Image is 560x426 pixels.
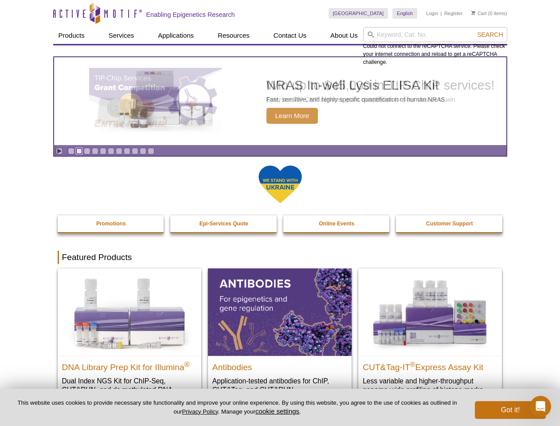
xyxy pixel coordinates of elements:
a: Customer Support [396,215,503,232]
img: Your Cart [471,11,475,15]
sup: ® [410,360,415,368]
h2: Antibodies [212,359,347,372]
a: Go to slide 8 [124,148,130,154]
a: Online Events [283,215,391,232]
a: Products [53,27,90,44]
a: Go to slide 7 [116,148,122,154]
a: Contact Us [268,27,312,44]
a: Go to slide 3 [84,148,90,154]
button: Got it! [475,401,546,419]
a: Go to slide 6 [108,148,114,154]
li: (0 items) [471,8,507,19]
a: Login [426,10,438,16]
a: Toggle autoplay [56,148,63,154]
a: Go to slide 2 [76,148,82,154]
p: Less variable and higher-throughput genome-wide profiling of histone marks​. [363,376,497,394]
strong: Epi-Services Quote [200,221,248,227]
input: Keyword, Cat. No. [363,27,507,42]
li: | [441,8,442,19]
a: Go to slide 11 [148,148,154,154]
a: Promotions [58,215,165,232]
a: Services [103,27,140,44]
a: Resources [212,27,255,44]
a: Privacy Policy [182,408,218,415]
img: CUT&Tag-IT® Express Assay Kit [358,268,502,355]
img: DNA Library Prep Kit for Illumina [58,268,201,355]
h2: DNA Library Prep Kit for Illumina [62,359,197,372]
strong: Online Events [319,221,354,227]
a: DNA Library Prep Kit for Illumina DNA Library Prep Kit for Illumina® Dual Index NGS Kit for ChIP-... [58,268,201,412]
button: cookie settings [255,407,299,415]
button: Search [474,31,505,39]
div: Could not connect to the reCAPTCHA service. Please check your internet connection and reload to g... [363,27,507,66]
strong: Promotions [96,221,126,227]
p: This website uses cookies to provide necessary site functionality and improve your online experie... [14,399,460,416]
img: We Stand With Ukraine [258,165,302,204]
p: Dual Index NGS Kit for ChIP-Seq, CUT&RUN, and ds methylated DNA assays. [62,376,197,403]
iframe: Intercom live chat [530,396,551,417]
span: Search [477,31,503,38]
a: Go to slide 9 [132,148,138,154]
img: All Antibodies [208,268,352,355]
p: Application-tested antibodies for ChIP, CUT&Tag, and CUT&RUN. [212,376,347,394]
a: Go to slide 10 [140,148,146,154]
strong: Customer Support [426,221,473,227]
sup: ® [184,360,190,368]
a: Cart [471,10,487,16]
a: Applications [153,27,199,44]
a: Go to slide 1 [68,148,74,154]
h2: Enabling Epigenetics Research [146,11,235,19]
a: Go to slide 5 [100,148,106,154]
a: CUT&Tag-IT® Express Assay Kit CUT&Tag-IT®Express Assay Kit Less variable and higher-throughput ge... [358,268,502,403]
a: All Antibodies Antibodies Application-tested antibodies for ChIP, CUT&Tag, and CUT&RUN. [208,268,352,403]
a: Epi-Services Quote [170,215,278,232]
a: English [392,8,417,19]
a: Register [444,10,462,16]
h2: Featured Products [58,251,503,264]
a: [GEOGRAPHIC_DATA] [329,8,388,19]
h2: CUT&Tag-IT Express Assay Kit [363,359,497,372]
a: Go to slide 4 [92,148,98,154]
a: About Us [325,27,363,44]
